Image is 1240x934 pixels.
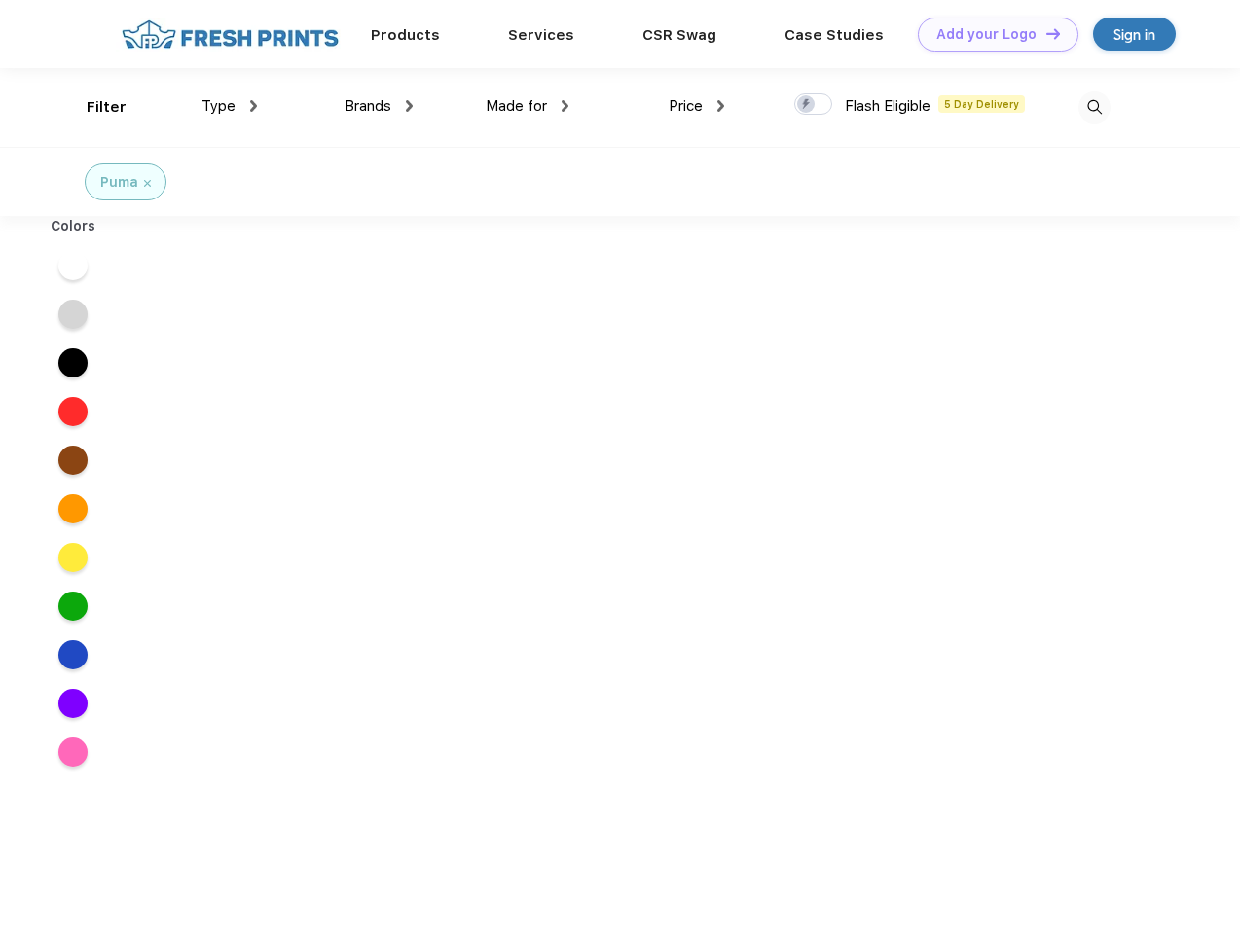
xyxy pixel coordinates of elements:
[144,180,151,187] img: filter_cancel.svg
[642,26,716,44] a: CSR Swag
[345,97,391,115] span: Brands
[845,97,930,115] span: Flash Eligible
[1113,23,1155,46] div: Sign in
[1078,91,1111,124] img: desktop_search.svg
[936,26,1037,43] div: Add your Logo
[201,97,236,115] span: Type
[717,100,724,112] img: dropdown.png
[562,100,568,112] img: dropdown.png
[1046,28,1060,39] img: DT
[508,26,574,44] a: Services
[116,18,345,52] img: fo%20logo%202.webp
[100,172,138,193] div: Puma
[371,26,440,44] a: Products
[669,97,703,115] span: Price
[36,216,111,236] div: Colors
[250,100,257,112] img: dropdown.png
[87,96,127,119] div: Filter
[406,100,413,112] img: dropdown.png
[938,95,1025,113] span: 5 Day Delivery
[486,97,547,115] span: Made for
[1093,18,1176,51] a: Sign in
